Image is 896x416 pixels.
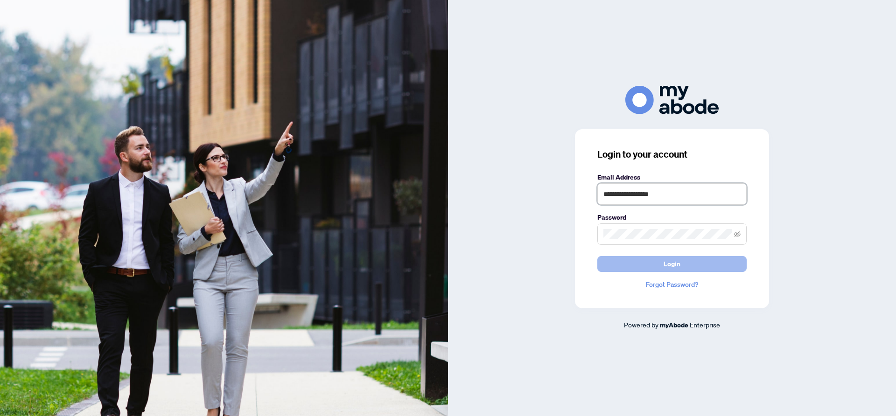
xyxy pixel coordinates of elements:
[734,231,741,237] span: eye-invisible
[625,86,719,114] img: ma-logo
[660,320,688,330] a: myAbode
[597,172,747,182] label: Email Address
[597,212,747,222] label: Password
[690,320,720,329] span: Enterprise
[597,256,747,272] button: Login
[597,148,747,161] h3: Login to your account
[597,279,747,290] a: Forgot Password?
[664,257,680,271] span: Login
[624,320,658,329] span: Powered by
